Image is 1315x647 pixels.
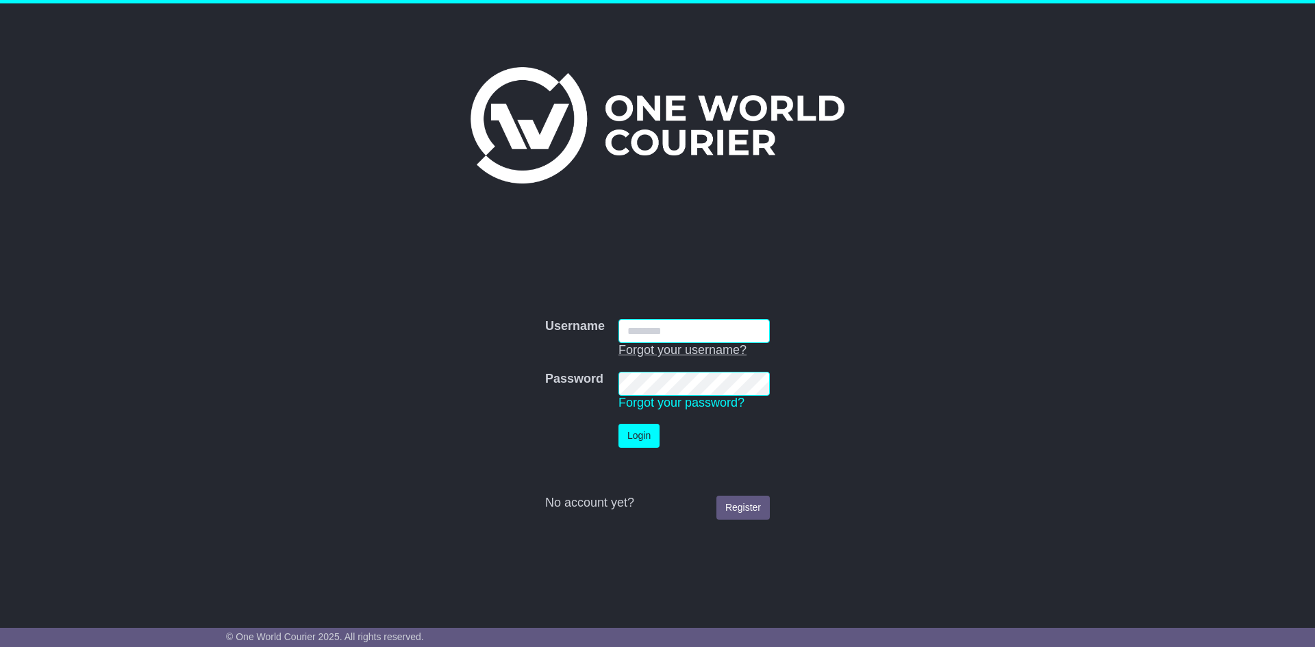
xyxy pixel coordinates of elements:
[226,631,424,642] span: © One World Courier 2025. All rights reserved.
[471,67,844,183] img: One World
[716,496,770,520] a: Register
[618,343,747,357] a: Forgot your username?
[545,496,770,511] div: No account yet?
[618,424,660,448] button: Login
[545,372,603,387] label: Password
[545,319,605,334] label: Username
[618,396,744,409] a: Forgot your password?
